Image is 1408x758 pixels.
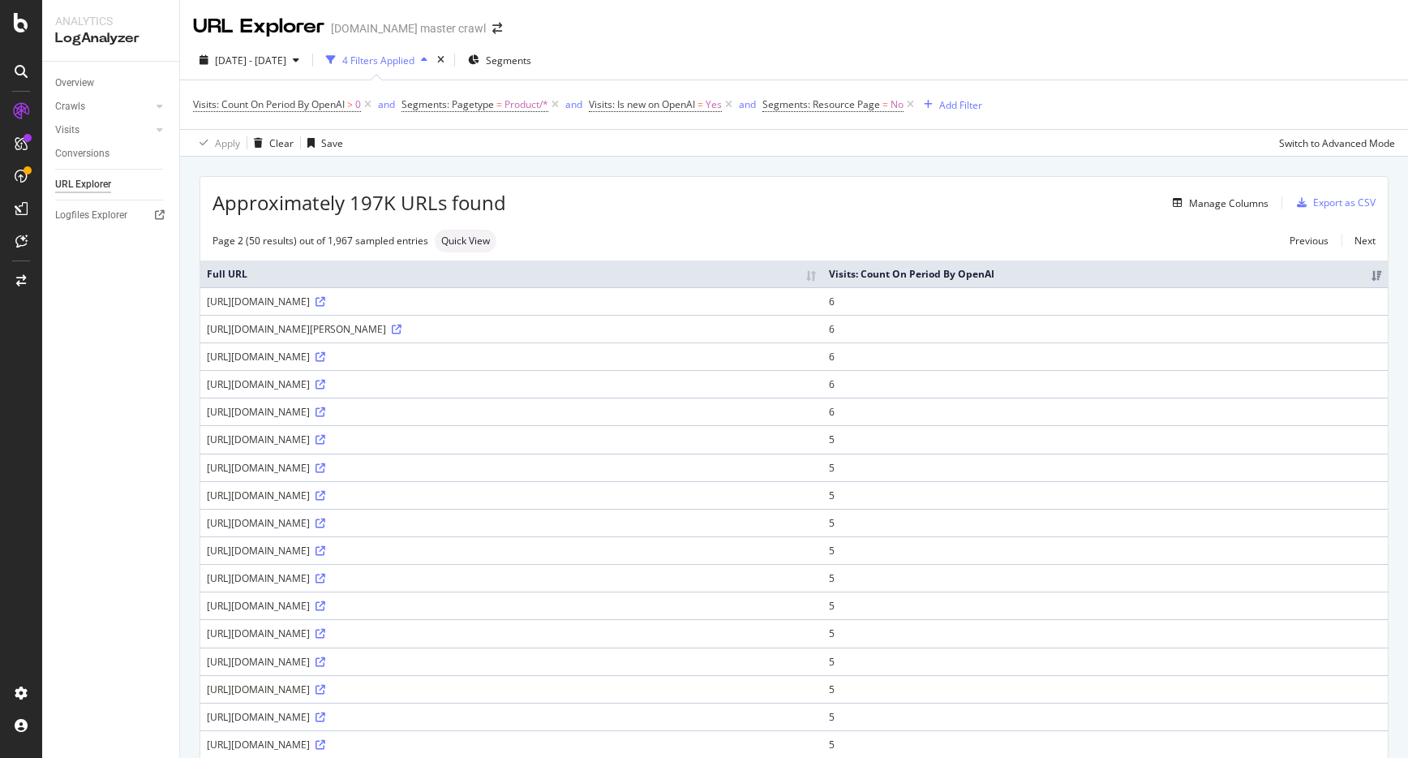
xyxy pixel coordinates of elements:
[207,516,816,530] div: [URL][DOMAIN_NAME]
[207,571,816,585] div: [URL][DOMAIN_NAME]
[882,97,888,111] span: =
[55,98,152,115] a: Crawls
[355,93,361,116] span: 0
[565,97,582,112] button: and
[207,738,816,752] div: [URL][DOMAIN_NAME]
[207,655,816,669] div: [URL][DOMAIN_NAME]
[762,97,880,111] span: Segments: Resource Page
[1313,196,1376,209] div: Export as CSV
[331,20,486,37] div: [DOMAIN_NAME] master crawl
[1290,190,1376,216] button: Export as CSV
[200,261,822,287] th: Full URL: activate to sort column ascending
[207,433,816,446] div: [URL][DOMAIN_NAME]
[822,536,1388,564] td: 5
[342,54,414,67] div: 4 Filters Applied
[1279,136,1395,150] div: Switch to Advanced Mode
[822,370,1388,398] td: 6
[1166,193,1268,213] button: Manage Columns
[55,176,111,193] div: URL Explorer
[55,98,85,115] div: Crawls
[822,425,1388,453] td: 5
[589,97,695,111] span: Visits: Is new on OpenAI
[193,97,345,111] span: Visits: Count On Period By OpenAI
[247,130,294,156] button: Clear
[55,145,168,162] a: Conversions
[55,75,168,92] a: Overview
[55,122,79,139] div: Visits
[698,97,703,111] span: =
[55,207,127,224] div: Logfiles Explorer
[207,489,816,502] div: [URL][DOMAIN_NAME]
[441,236,490,246] span: Quick View
[401,97,494,111] span: Segments: Pagetype
[891,93,904,116] span: No
[822,481,1388,509] td: 5
[347,97,353,111] span: >
[565,97,582,111] div: and
[55,75,94,92] div: Overview
[917,95,982,114] button: Add Filter
[215,136,240,150] div: Apply
[822,730,1388,758] td: 5
[321,136,343,150] div: Save
[434,52,448,68] div: times
[55,176,168,193] a: URL Explorer
[435,230,496,252] div: neutral label
[55,13,166,29] div: Analytics
[1341,229,1376,252] a: Next
[504,93,548,116] span: Product/*
[193,47,306,73] button: [DATE] - [DATE]
[55,207,168,224] a: Logfiles Explorer
[193,13,324,41] div: URL Explorer
[207,322,816,336] div: [URL][DOMAIN_NAME][PERSON_NAME]
[301,130,343,156] button: Save
[378,97,395,111] div: and
[496,97,502,111] span: =
[486,54,531,67] span: Segments
[822,619,1388,647] td: 5
[492,23,502,34] div: arrow-right-arrow-left
[212,189,506,217] span: Approximately 197K URLs found
[822,564,1388,592] td: 5
[939,98,982,112] div: Add Filter
[207,405,816,419] div: [URL][DOMAIN_NAME]
[1353,703,1392,742] iframe: Intercom live chat
[822,342,1388,370] td: 6
[822,592,1388,619] td: 5
[739,97,756,112] button: and
[207,683,816,696] div: [URL][DOMAIN_NAME]
[193,130,240,156] button: Apply
[378,97,395,112] button: and
[739,97,756,111] div: and
[822,398,1388,425] td: 6
[822,703,1388,730] td: 5
[822,648,1388,675] td: 5
[207,461,816,475] div: [URL][DOMAIN_NAME]
[1273,130,1395,156] button: Switch to Advanced Mode
[207,295,816,308] div: [URL][DOMAIN_NAME]
[207,350,816,364] div: [URL][DOMAIN_NAME]
[706,93,722,116] span: Yes
[822,454,1388,481] td: 5
[822,509,1388,536] td: 5
[207,710,816,724] div: [URL][DOMAIN_NAME]
[1189,196,1268,210] div: Manage Columns
[207,627,816,640] div: [URL][DOMAIN_NAME]
[822,675,1388,703] td: 5
[207,544,816,558] div: [URL][DOMAIN_NAME]
[207,377,816,391] div: [URL][DOMAIN_NAME]
[55,122,152,139] a: Visits
[1277,229,1341,252] a: Previous
[207,599,816,613] div: [URL][DOMAIN_NAME]
[320,47,434,73] button: 4 Filters Applied
[822,261,1388,287] th: Visits: Count On Period By OpenAI: activate to sort column ascending
[212,234,428,248] div: Page 2 (50 results) out of 1,967 sampled entries
[461,47,538,73] button: Segments
[215,54,286,67] span: [DATE] - [DATE]
[822,315,1388,342] td: 6
[55,145,109,162] div: Conversions
[822,287,1388,315] td: 6
[55,29,166,48] div: LogAnalyzer
[269,136,294,150] div: Clear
